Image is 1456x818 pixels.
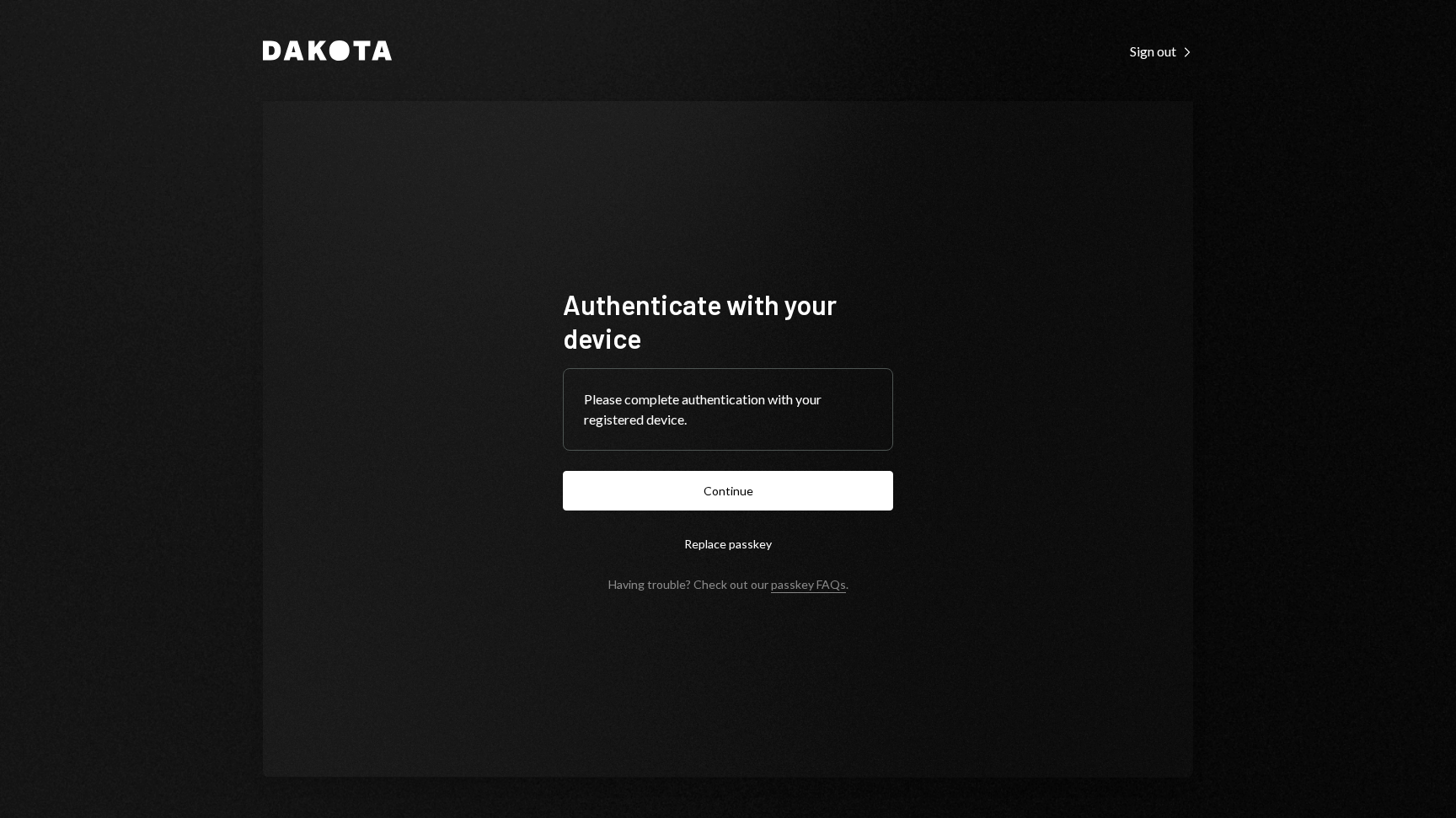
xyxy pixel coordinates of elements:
[563,524,893,564] button: Replace passkey
[771,577,846,593] a: passkey FAQs
[1130,43,1193,60] div: Sign out
[563,471,893,511] button: Continue
[563,287,893,355] h1: Authenticate with your device
[608,577,848,591] div: Having trouble? Check out our .
[584,389,872,430] div: Please complete authentication with your registered device.
[1130,41,1193,60] a: Sign out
